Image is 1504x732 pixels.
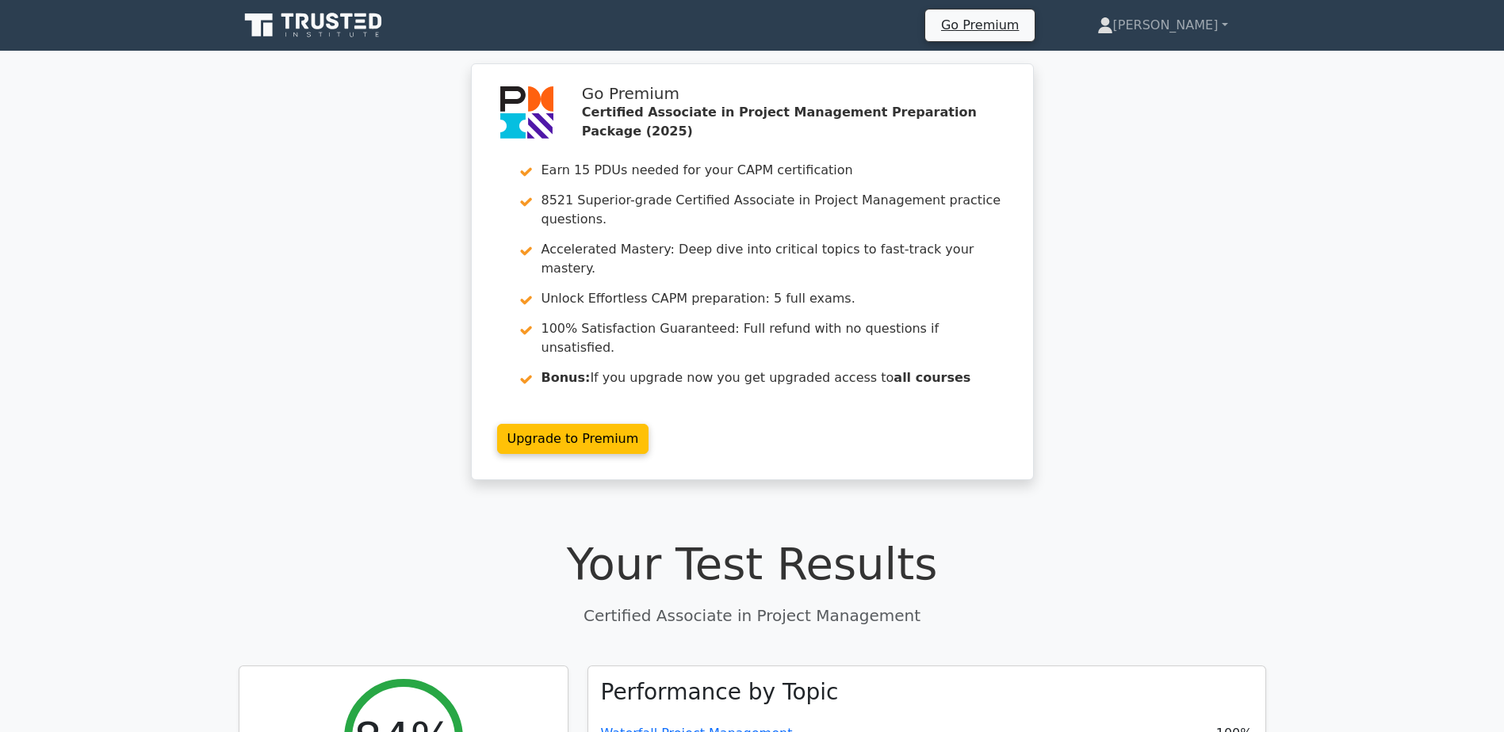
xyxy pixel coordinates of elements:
h1: Your Test Results [239,537,1266,590]
p: Certified Associate in Project Management [239,604,1266,627]
a: Upgrade to Premium [497,424,649,454]
a: [PERSON_NAME] [1059,10,1266,41]
h3: Performance by Topic [601,679,839,706]
a: Go Premium [932,14,1028,36]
